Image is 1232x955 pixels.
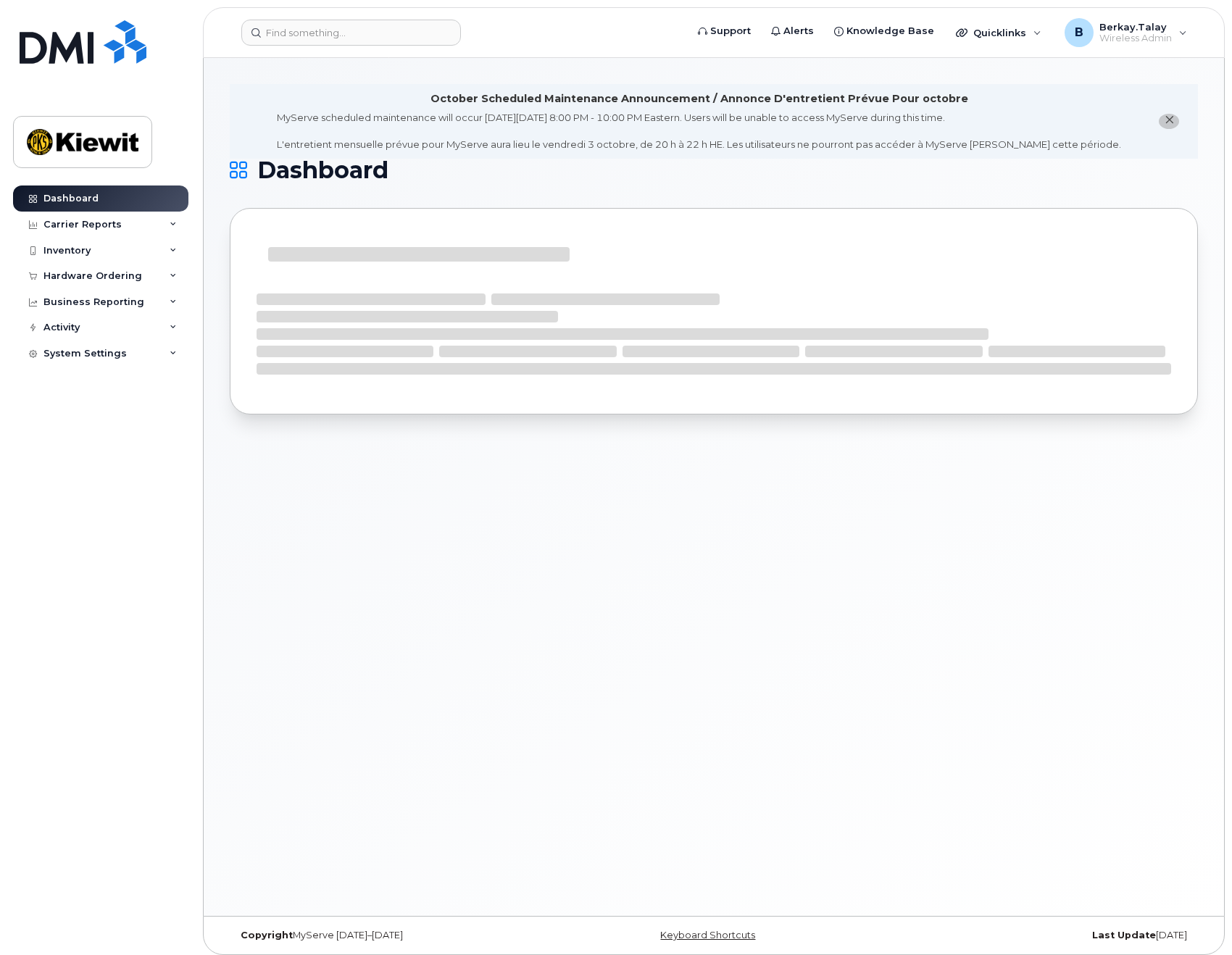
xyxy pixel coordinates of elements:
[660,930,755,941] a: Keyboard Shortcuts
[1159,114,1179,129] button: close notification
[430,91,968,107] div: October Scheduled Maintenance Announcement / Annonce D'entretient Prévue Pour octobre
[277,111,1121,151] div: MyServe scheduled maintenance will occur [DATE][DATE] 8:00 PM - 10:00 PM Eastern. Users will be u...
[875,930,1198,941] div: [DATE]
[241,930,293,941] strong: Copyright
[257,159,388,181] span: Dashboard
[230,930,552,941] div: MyServe [DATE]–[DATE]
[1092,930,1156,941] strong: Last Update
